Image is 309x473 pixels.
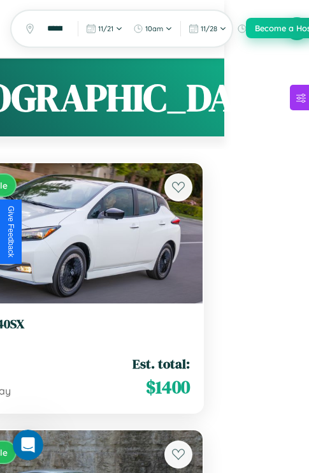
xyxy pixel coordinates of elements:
[146,374,190,400] span: $ 1400
[82,21,127,36] button: 11/21
[185,21,231,36] button: 11/28
[145,24,163,33] span: 10am
[13,430,43,460] iframe: Intercom live chat
[129,21,176,36] button: 10am
[201,24,217,33] span: 11 / 28
[6,206,15,258] div: Give Feedback
[133,354,190,373] span: Est. total:
[233,21,280,36] button: 10am
[98,24,113,33] span: 11 / 21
